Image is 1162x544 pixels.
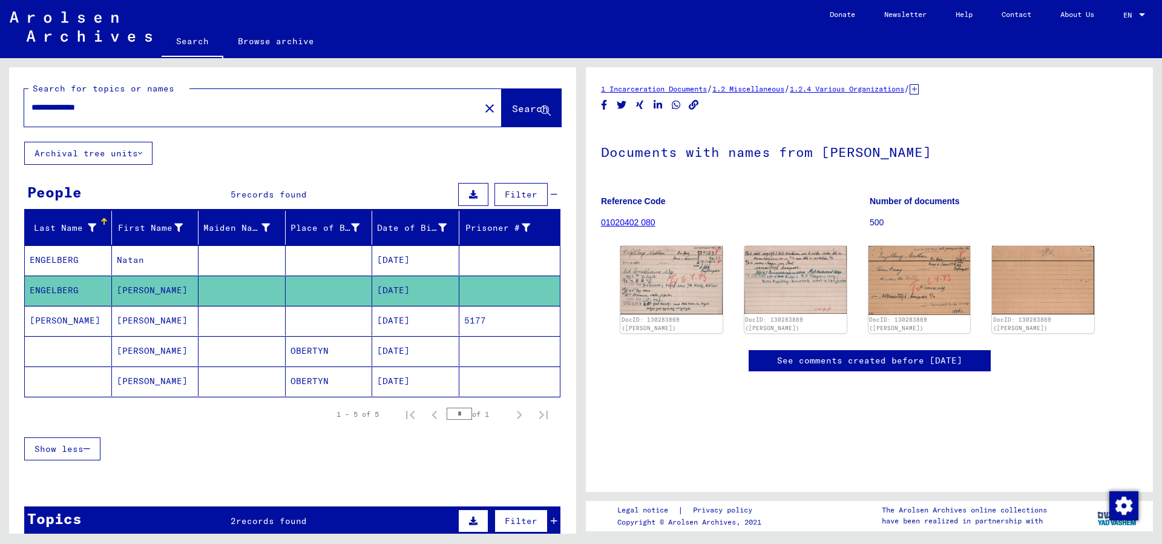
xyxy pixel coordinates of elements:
[112,245,199,275] mat-cell: Natan
[372,276,459,305] mat-cell: [DATE]
[223,27,329,56] a: Browse archive
[112,211,199,245] mat-header-cell: First Name
[286,367,373,396] mat-cell: OBERTYN
[494,183,548,206] button: Filter
[203,222,270,234] div: Maiden Name
[882,516,1047,526] p: have been realized in partnership with
[372,306,459,336] mat-cell: [DATE]
[507,402,531,426] button: Next page
[422,402,447,426] button: Previous page
[601,124,1138,177] h1: Documents with names from [PERSON_NAME]
[112,336,199,366] mat-cell: [PERSON_NAME]
[464,218,546,237] div: Prisoner #
[617,504,767,517] div: |
[231,516,236,526] span: 2
[502,89,561,127] button: Search
[25,306,112,336] mat-cell: [PERSON_NAME]
[30,218,111,237] div: Last Name
[744,246,847,314] img: 002.jpg
[617,504,678,517] a: Legal notice
[25,276,112,305] mat-cell: ENGELBERG
[377,218,462,237] div: Date of Birth
[459,306,560,336] mat-cell: 5177
[372,336,459,366] mat-cell: [DATE]
[24,142,153,165] button: Archival tree units
[620,246,723,314] img: 001.jpg
[27,508,82,529] div: Topics
[162,27,223,58] a: Search
[870,196,960,206] b: Number of documents
[652,98,665,113] button: Share on LinkedIn
[372,211,459,245] mat-header-cell: Date of Birth
[30,222,96,234] div: Last Name
[286,211,373,245] mat-header-cell: Place of Birth
[199,211,286,245] mat-header-cell: Maiden Name
[117,218,199,237] div: First Name
[505,516,537,526] span: Filter
[993,316,1051,331] a: DocID: 130283869 ([PERSON_NAME])
[777,354,962,367] a: See comments created before [DATE]
[494,509,548,532] button: Filter
[870,216,1138,229] p: 500
[601,84,707,93] a: 1 Incarceration Documents
[112,367,199,396] mat-cell: [PERSON_NAME]
[447,408,507,420] div: of 1
[598,98,611,113] button: Share on Facebook
[112,306,199,336] mat-cell: [PERSON_NAME]
[112,276,199,305] mat-cell: [PERSON_NAME]
[464,222,531,234] div: Prisoner #
[601,196,666,206] b: Reference Code
[904,83,910,94] span: /
[478,96,502,120] button: Clear
[512,102,548,114] span: Search
[459,211,560,245] mat-header-cell: Prisoner #
[25,245,112,275] mat-cell: ENGELBERG
[745,316,803,331] a: DocID: 130283869 ([PERSON_NAME])
[25,211,112,245] mat-header-cell: Last Name
[634,98,646,113] button: Share on Xing
[203,218,285,237] div: Maiden Name
[617,517,767,528] p: Copyright © Arolsen Archives, 2021
[790,84,904,93] a: 1.2.4 Various Organizations
[1123,11,1137,19] span: EN
[377,222,447,234] div: Date of Birth
[992,246,1094,314] img: 004.jpg
[27,181,82,203] div: People
[869,316,927,331] a: DocID: 130283869 ([PERSON_NAME])
[868,246,971,315] img: 003.jpg
[372,245,459,275] mat-cell: [DATE]
[712,84,784,93] a: 1.2 Miscellaneous
[615,98,628,113] button: Share on Twitter
[398,402,422,426] button: First page
[670,98,683,113] button: Share on WhatsApp
[505,189,537,200] span: Filter
[622,316,680,331] a: DocID: 130283869 ([PERSON_NAME])
[336,409,379,420] div: 1 – 5 of 5
[10,12,152,42] img: Arolsen_neg.svg
[290,222,360,234] div: Place of Birth
[1109,491,1138,520] img: Change consent
[482,101,497,116] mat-icon: close
[1095,500,1140,531] img: yv_logo.png
[33,83,174,94] mat-label: Search for topics or names
[531,402,556,426] button: Last page
[882,505,1047,516] p: The Arolsen Archives online collections
[372,367,459,396] mat-cell: [DATE]
[601,217,655,227] a: 01020402 080
[1109,491,1138,520] div: Change consent
[707,83,712,94] span: /
[117,222,183,234] div: First Name
[236,516,307,526] span: records found
[231,189,236,200] span: 5
[784,83,790,94] span: /
[683,504,767,517] a: Privacy policy
[24,437,100,460] button: Show less
[236,189,307,200] span: records found
[688,98,700,113] button: Copy link
[286,336,373,366] mat-cell: OBERTYN
[290,218,375,237] div: Place of Birth
[34,443,84,454] span: Show less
